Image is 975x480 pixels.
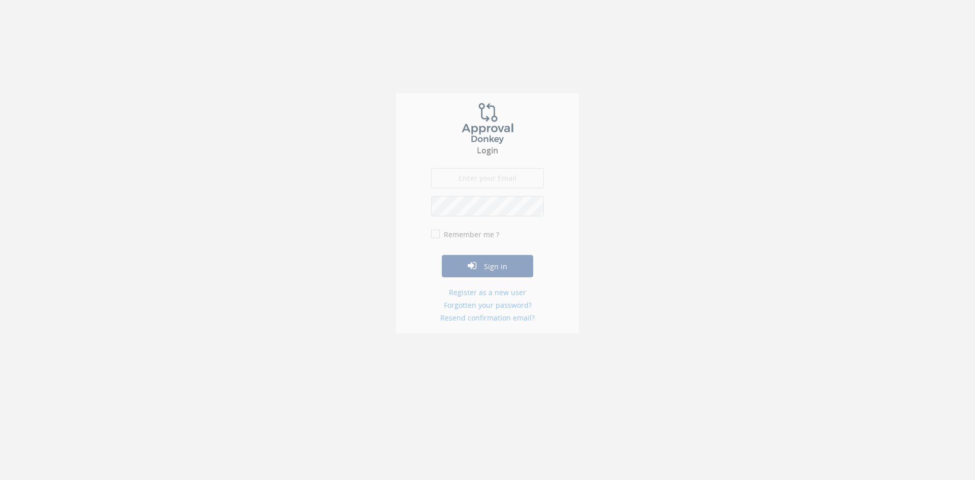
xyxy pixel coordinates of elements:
a: Resend confirmation email? [431,317,544,328]
input: Enter your Email [431,173,544,193]
button: Sign in [442,260,533,282]
a: Forgotten your password? [431,305,544,315]
h3: Login [396,151,579,160]
a: Register as a new user [431,292,544,302]
label: Remember me ? [441,234,499,244]
img: logo.png [449,108,526,148]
